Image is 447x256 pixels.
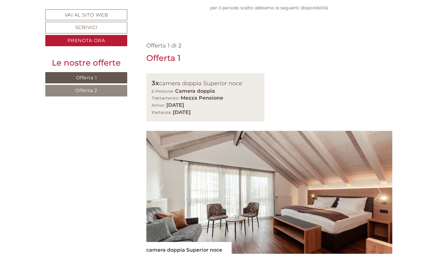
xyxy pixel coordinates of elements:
div: Buon giorno, come possiamo aiutarla? [5,17,108,36]
b: [DATE] [173,109,191,115]
b: Camera doppia [175,88,215,94]
div: Offerta 1 [146,52,181,64]
a: Prenota ora [45,35,127,47]
div: [GEOGRAPHIC_DATA] [9,18,105,23]
a: Scrivici [45,22,127,33]
button: Previous [157,185,164,200]
div: camera doppia Superior noce [146,242,232,254]
small: 6 Persone: [152,89,174,94]
b: [DATE] [166,102,184,108]
b: 3x [152,79,159,87]
div: camera doppia Superior noce [152,79,259,88]
div: Le nostre offerte [45,57,127,69]
div: martedì [108,5,139,15]
a: Vai al sito web [45,9,127,20]
img: image [146,131,393,254]
p: per il periodo scelto abbiamo le seguenti disponibilitá: [146,5,393,11]
b: Mezza Pensione [181,95,223,101]
small: Arrivo: [152,103,165,108]
span: Offerta 1 [76,75,97,81]
small: 10:42 [9,30,105,35]
button: Next [375,185,381,200]
small: Trattamento: [152,96,179,101]
span: Offerta 1 di 2 [146,42,181,49]
span: Offerta 2 [75,87,98,93]
button: Invia [213,164,247,176]
small: Partenza: [152,110,172,115]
